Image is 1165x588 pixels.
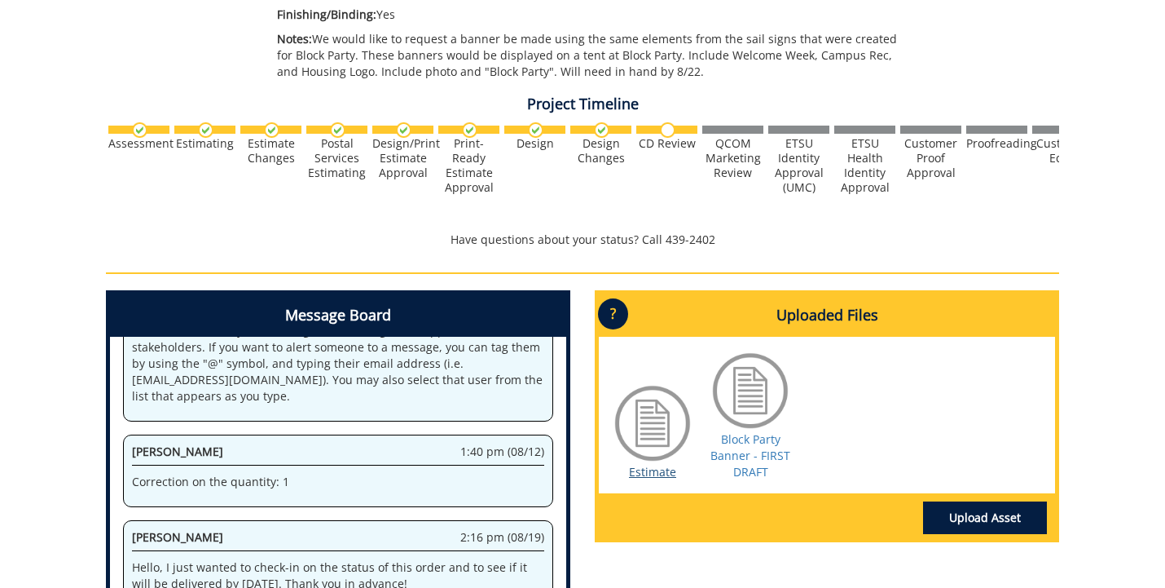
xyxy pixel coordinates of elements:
div: Customer Proof Approval [900,136,961,180]
img: checkmark [264,122,279,138]
h4: Uploaded Files [599,294,1055,337]
div: ETSU Health Identity Approval [834,136,895,195]
div: Customer Edits [1032,136,1093,166]
h4: Message Board [110,294,566,337]
p: We would like to request a banner be made using the same elements from the sail signs that were c... [277,31,915,80]
div: Proofreading [966,136,1027,151]
span: 1:40 pm (08/12) [460,444,544,460]
img: no [660,122,675,138]
div: CD Review [636,136,697,151]
div: Estimating [174,136,235,151]
div: Postal Services Estimating [306,136,367,180]
p: Have questions about your status? Call 439-2402 [106,232,1059,248]
img: checkmark [462,122,477,138]
p: ? [598,298,628,329]
div: Design [504,136,565,151]
img: checkmark [396,122,411,138]
div: Design Changes [570,136,631,166]
a: Block Party Banner - FIRST DRAFT [710,431,790,480]
p: Welcome to the Project Messenger. All messages will appear to all stakeholders. If you want to al... [132,323,544,405]
div: Estimate Changes [240,136,301,166]
span: 2:16 pm (08/19) [460,529,544,546]
div: Design/Print Estimate Approval [372,136,433,180]
img: checkmark [132,122,147,138]
a: Estimate [629,464,676,480]
span: [PERSON_NAME] [132,444,223,459]
span: Notes: [277,31,312,46]
img: checkmark [528,122,543,138]
a: Upload Asset [923,502,1047,534]
img: checkmark [594,122,609,138]
p: Yes [277,7,915,23]
img: checkmark [198,122,213,138]
span: [PERSON_NAME] [132,529,223,545]
span: Finishing/Binding: [277,7,376,22]
h4: Project Timeline [106,96,1059,113]
p: Correction on the quantity: 1 [132,474,544,490]
div: ETSU Identity Approval (UMC) [768,136,829,195]
div: QCOM Marketing Review [702,136,763,180]
div: Print-Ready Estimate Approval [438,136,499,195]
div: Assessment [108,136,169,151]
img: checkmark [330,122,345,138]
